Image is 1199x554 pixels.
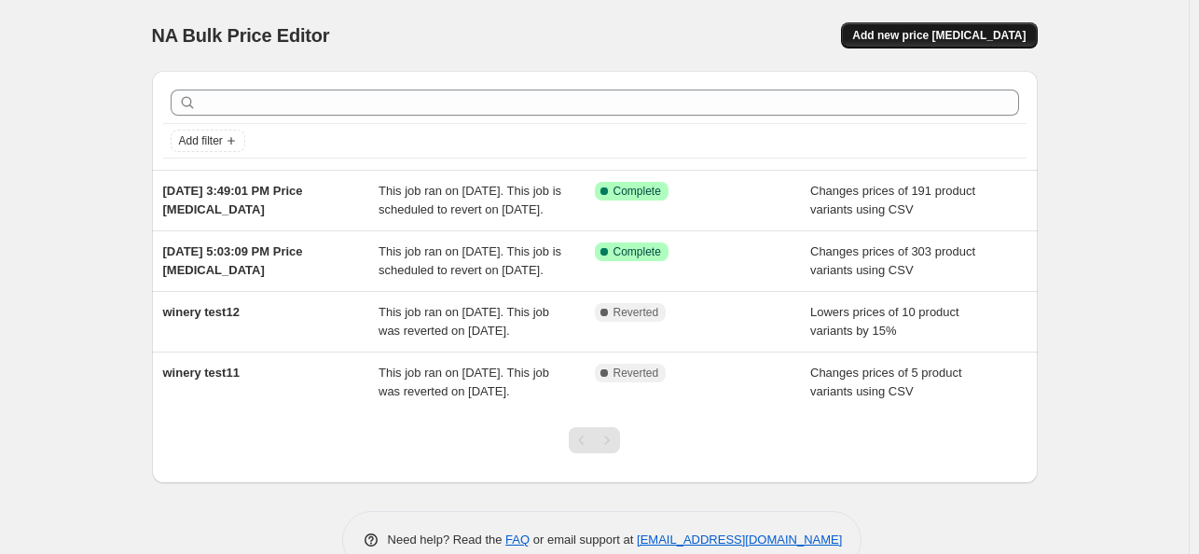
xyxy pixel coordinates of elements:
span: Lowers prices of 10 product variants by 15% [810,305,959,338]
span: Reverted [613,366,659,381]
span: NA Bulk Price Editor [152,25,330,46]
span: This job ran on [DATE]. This job is scheduled to revert on [DATE]. [379,244,561,277]
button: Add filter [171,130,245,152]
a: FAQ [505,533,530,547]
span: Reverted [613,305,659,320]
a: [EMAIL_ADDRESS][DOMAIN_NAME] [637,533,842,547]
span: Complete [613,184,661,199]
span: Add filter [179,133,223,148]
span: winery test11 [163,366,240,380]
span: Changes prices of 303 product variants using CSV [810,244,975,277]
span: Changes prices of 191 product variants using CSV [810,184,975,216]
span: [DATE] 3:49:01 PM Price [MEDICAL_DATA] [163,184,303,216]
button: Add new price [MEDICAL_DATA] [841,22,1037,48]
span: This job ran on [DATE]. This job was reverted on [DATE]. [379,305,549,338]
span: Add new price [MEDICAL_DATA] [852,28,1026,43]
span: Complete [613,244,661,259]
span: This job ran on [DATE]. This job was reverted on [DATE]. [379,366,549,398]
span: Changes prices of 5 product variants using CSV [810,366,962,398]
span: winery test12 [163,305,240,319]
span: or email support at [530,533,637,547]
span: [DATE] 5:03:09 PM Price [MEDICAL_DATA] [163,244,303,277]
span: Need help? Read the [388,533,506,547]
nav: Pagination [569,427,620,453]
span: This job ran on [DATE]. This job is scheduled to revert on [DATE]. [379,184,561,216]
